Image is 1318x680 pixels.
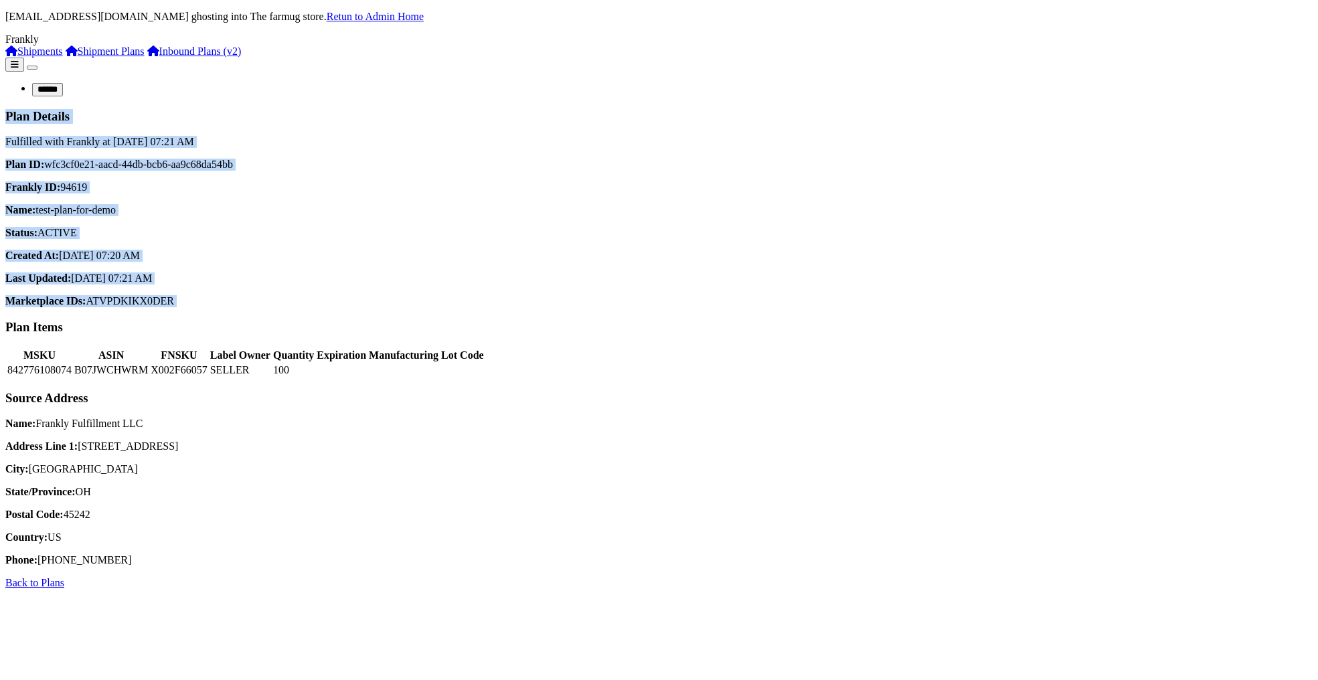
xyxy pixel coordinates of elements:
p: [STREET_ADDRESS] [5,440,1313,452]
strong: Frankly ID: [5,181,60,193]
th: Label Owner [210,349,271,362]
strong: City: [5,463,29,475]
strong: Name: [5,204,35,216]
th: ASIN [74,349,149,362]
td: X002F66057 [150,363,208,377]
p: [DATE] 07:20 AM [5,250,1313,262]
td: 842776108074 [7,363,72,377]
a: Inbound Plans (v2) [147,46,242,57]
button: Toggle navigation [27,66,37,70]
strong: Address Line 1: [5,440,78,452]
strong: Postal Code: [5,509,64,520]
p: 94619 [5,181,1313,193]
td: 100 [272,363,315,377]
p: OH [5,486,1313,498]
strong: Created At: [5,250,59,261]
a: Shipment Plans [66,46,145,57]
strong: Phone: [5,554,37,566]
p: [PHONE_NUMBER] [5,554,1313,566]
strong: Name: [5,418,35,429]
p: [EMAIL_ADDRESS][DOMAIN_NAME] ghosting into The farmug store. [5,11,1313,23]
p: [GEOGRAPHIC_DATA] [5,463,1313,475]
td: B07JWCHWRM [74,363,149,377]
p: [DATE] 07:21 AM [5,272,1313,284]
h3: Plan Details [5,109,1313,124]
a: Back to Plans [5,577,64,588]
p: US [5,531,1313,543]
th: Expiration [316,349,367,362]
strong: Status: [5,227,37,238]
p: ATVPDKIKX0DER [5,295,1313,307]
a: Retun to Admin Home [327,11,424,22]
h3: Source Address [5,391,1313,406]
th: Quantity [272,349,315,362]
strong: Last Updated: [5,272,71,284]
p: Frankly Fulfillment LLC [5,418,1313,430]
strong: State/Province: [5,486,76,497]
div: Frankly [5,33,1313,46]
strong: Marketplace IDs: [5,295,86,307]
a: Shipments [5,46,63,57]
th: MSKU [7,349,72,362]
p: wfc3cf0e21-aacd-44db-bcb6-aa9c68da54bb [5,159,1313,171]
span: Fulfilled with Frankly at [DATE] 07:21 AM [5,136,194,147]
strong: Country: [5,531,48,543]
th: Manufacturing Lot Code [368,349,485,362]
th: FNSKU [150,349,208,362]
p: 45242 [5,509,1313,521]
td: SELLER [210,363,271,377]
strong: Plan ID: [5,159,44,170]
h3: Plan Items [5,320,1313,335]
p: test-plan-for-demo [5,204,1313,216]
p: ACTIVE [5,227,1313,239]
